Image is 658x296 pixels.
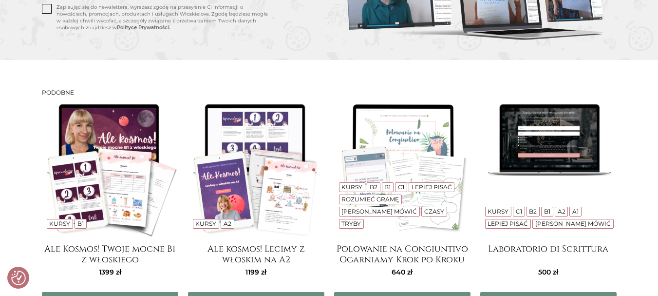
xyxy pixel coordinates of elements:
[488,220,528,227] a: Lepiej pisać
[224,220,231,227] a: A2
[538,268,558,276] span: 500
[370,183,377,191] a: B2
[516,208,522,215] a: C1
[334,244,470,263] a: Polowanie na Congiuntivo Ogarniamy Krok po Kroku
[544,208,550,215] a: B1
[392,268,413,276] span: 640
[572,208,579,215] a: A1
[341,208,417,215] a: [PERSON_NAME] mówić
[42,244,178,263] a: Ale Kosmos! Twoje mocne B1 z włoskiego
[77,220,84,227] a: B1
[99,268,121,276] span: 1399
[535,220,611,227] a: [PERSON_NAME] mówić
[558,208,565,215] a: A2
[412,183,452,191] a: Lepiej pisać
[11,271,26,285] img: Revisit consent button
[398,183,404,191] a: C1
[341,196,399,203] a: Rozumieć gramę
[56,4,268,31] p: Zapisując się do newslettera, wyrażasz zgodę na przesyłanie Ci informacji o nowościach, promocjac...
[42,89,617,96] h3: Podobne
[11,271,26,285] button: Preferencje co do zgód
[529,208,537,215] a: B2
[424,208,444,215] a: Czasy
[188,244,324,263] a: Ale kosmos! Lecimy z włoskim na A2
[384,183,391,191] a: B1
[195,220,216,227] a: Kursy
[488,208,508,215] a: Kursy
[341,220,361,227] a: Tryby
[341,183,362,191] a: Kursy
[117,24,170,31] a: Polityce Prywatności.
[49,220,70,227] a: Kursy
[245,268,266,276] span: 1199
[480,244,617,263] a: Laboratorio di Scrittura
